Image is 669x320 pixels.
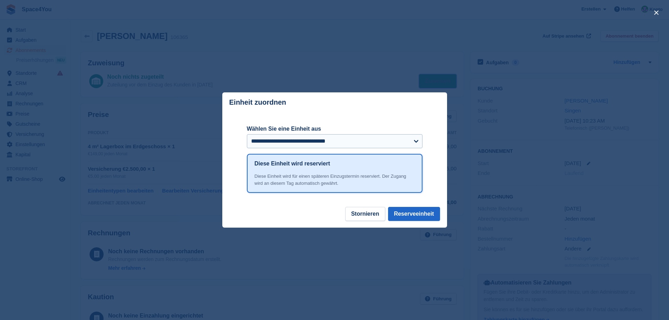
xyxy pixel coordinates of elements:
button: close [651,7,662,18]
div: Diese Einheit wird für einen späteren Einzugstermin reserviert. Der Zugang wird an diesem Tag aut... [255,173,415,187]
button: Stornieren [345,207,385,221]
label: Wählen Sie eine Einheit aus [247,125,422,133]
p: Einheit zuordnen [229,98,286,106]
button: Reserveeinheit [388,207,440,221]
h1: Diese Einheit wird reserviert [255,159,330,168]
